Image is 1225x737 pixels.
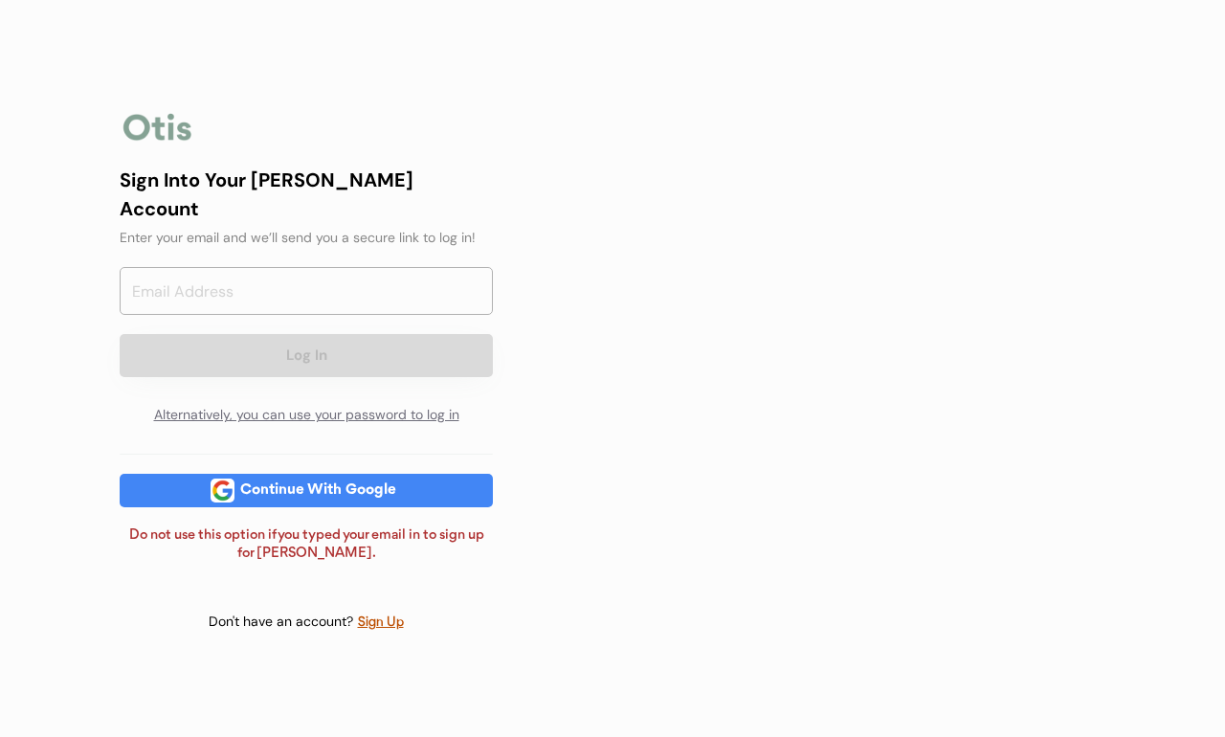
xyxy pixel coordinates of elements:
[120,334,493,377] button: Log In
[120,166,493,223] div: Sign Into Your [PERSON_NAME] Account
[209,613,357,632] div: Don't have an account?
[357,612,405,634] div: Sign Up
[120,228,493,248] div: Enter your email and we’ll send you a secure link to log in!
[120,267,493,315] input: Email Address
[120,396,493,435] div: Alternatively, you can use your password to log in
[234,483,402,498] div: Continue With Google
[120,526,493,564] div: Do not use this option if you typed your email in to sign up for [PERSON_NAME].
